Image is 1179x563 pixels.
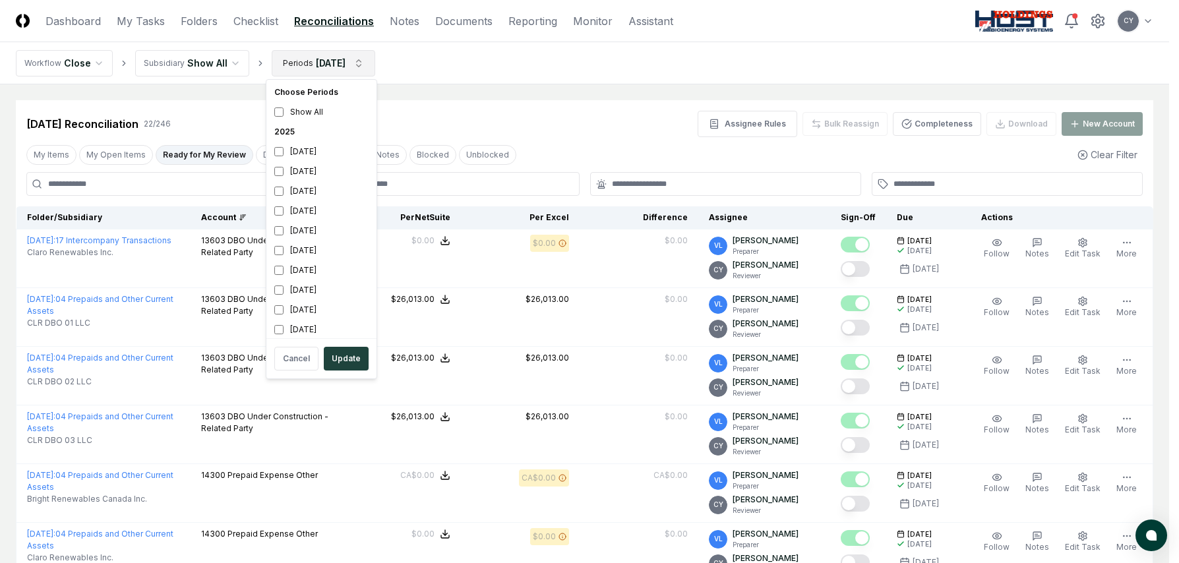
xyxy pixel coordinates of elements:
[269,300,374,320] div: [DATE]
[269,221,374,241] div: [DATE]
[269,181,374,201] div: [DATE]
[269,102,374,122] div: Show All
[324,347,369,370] button: Update
[269,142,374,162] div: [DATE]
[269,122,374,142] div: 2025
[274,347,318,370] button: Cancel
[269,82,374,102] div: Choose Periods
[269,201,374,221] div: [DATE]
[269,260,374,280] div: [DATE]
[269,320,374,340] div: [DATE]
[269,280,374,300] div: [DATE]
[269,162,374,181] div: [DATE]
[269,241,374,260] div: [DATE]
